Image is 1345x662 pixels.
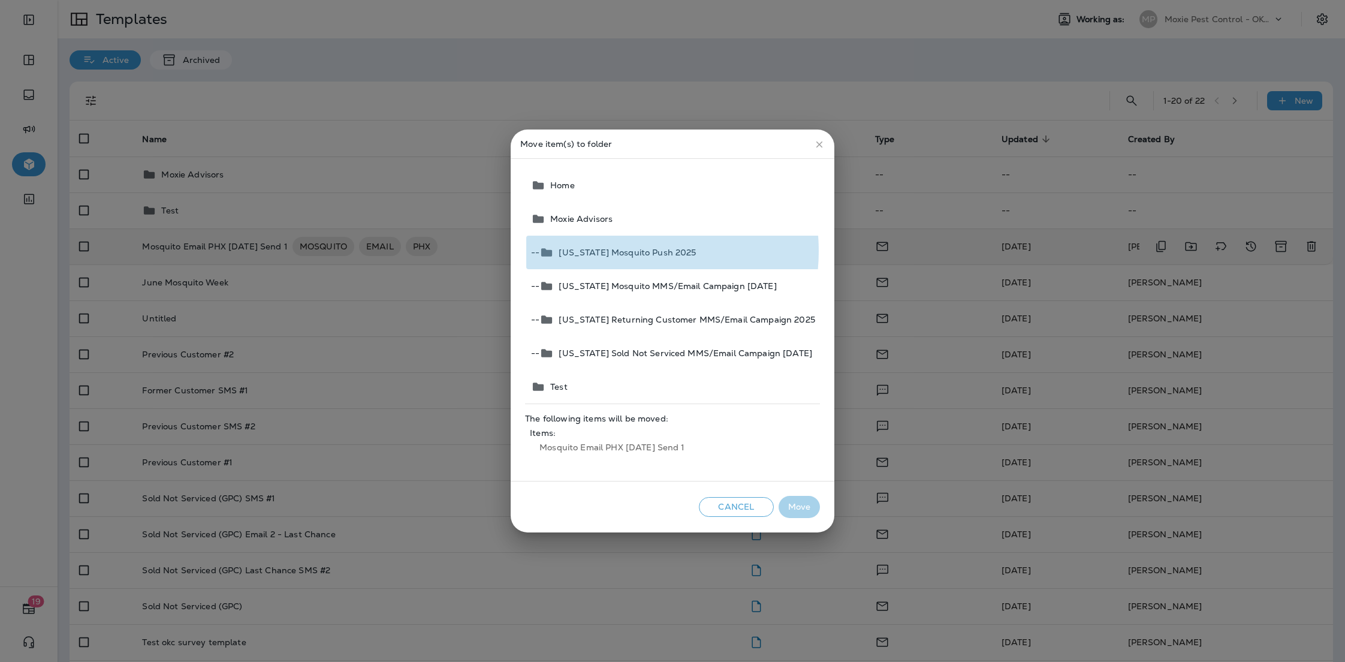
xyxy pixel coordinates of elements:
span: -- [531,248,539,257]
button: --[US_STATE] Sold Not Serviced MMS/Email Campaign [DATE] [526,336,820,370]
button: close [809,134,830,155]
span: -- [531,281,539,291]
span: The following items will be moved: [525,414,820,423]
span: Items: [530,428,815,438]
button: --[US_STATE] Mosquito Push 2025 [526,236,820,269]
button: Moxie Advisors [526,202,820,236]
span: Test [545,382,568,392]
button: --[US_STATE] Returning Customer MMS/Email Campaign 2025 [526,303,820,336]
span: Moxie Advisors [545,214,613,224]
span: [US_STATE] Returning Customer MMS/Email Campaign 2025 [554,315,815,324]
span: [US_STATE] Sold Not Serviced MMS/Email Campaign [DATE] [554,348,812,358]
span: -- [531,315,539,324]
span: Mosquito Email PHX [DATE] Send 1 [530,438,815,457]
button: Test [526,370,820,404]
span: [US_STATE] Mosquito Push 2025 [554,248,696,257]
span: -- [531,348,539,358]
button: Cancel [699,497,774,517]
p: Move item(s) to folder [520,139,825,149]
span: [US_STATE] Mosquito MMS/Email Campaign [DATE] [554,281,776,291]
button: --[US_STATE] Mosquito MMS/Email Campaign [DATE] [526,269,820,303]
